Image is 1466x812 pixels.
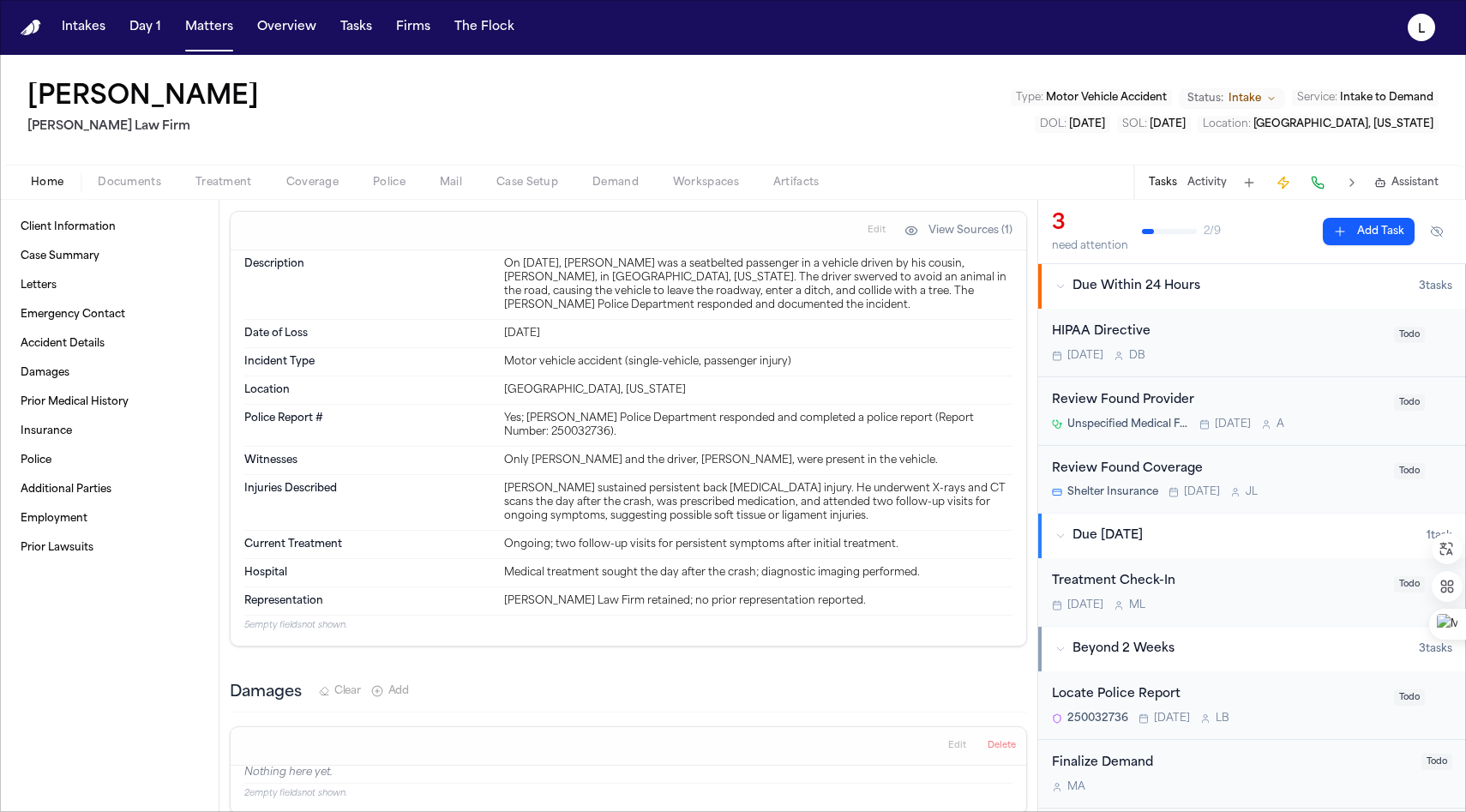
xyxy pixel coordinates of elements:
[504,355,1012,369] div: Motor vehicle accident (single-vehicle, passenger injury)
[1149,176,1177,189] button: Tasks
[673,176,739,189] span: Workspaces
[1204,225,1221,238] span: 2 / 9
[388,684,409,698] span: Add
[1040,119,1066,129] span: DOL :
[1129,349,1145,363] span: D B
[1187,92,1223,105] span: Status:
[1072,278,1200,295] span: Due Within 24 Hours
[862,217,891,244] button: Edit
[1122,119,1147,129] span: SOL :
[592,176,639,189] span: Demand
[504,594,1012,608] div: [PERSON_NAME] Law Firm retained; no prior representation reported.
[1038,309,1466,377] div: Open task: HIPAA Directive
[98,176,161,189] span: Documents
[244,787,1012,800] p: 2 empty fields not shown.
[1052,460,1384,479] div: Review Found Coverage
[1052,685,1384,705] div: Locate Police Report
[1016,93,1043,103] span: Type :
[334,684,361,698] span: Clear
[1052,210,1128,238] div: 3
[14,243,205,270] a: Case Summary
[1187,176,1227,189] button: Activity
[1067,712,1128,725] span: 250032736
[389,12,437,43] button: Firms
[1297,93,1337,103] span: Service :
[440,176,462,189] span: Mail
[14,330,205,358] a: Accident Details
[1246,485,1258,499] span: J L
[448,12,521,43] button: The Flock
[1052,239,1128,253] div: need attention
[1067,485,1158,499] span: Shelter Insurance
[230,681,302,705] h3: Damages
[1323,218,1415,245] button: Add Task
[1052,322,1384,342] div: HIPAA Directive
[123,12,168,43] button: Day 1
[1306,171,1330,195] button: Make a Call
[250,12,323,43] a: Overview
[14,272,205,299] a: Letters
[1394,327,1425,343] span: Todo
[1203,119,1251,129] span: Location :
[982,732,1021,760] button: Delete
[27,82,259,113] button: Edit matter name
[1419,642,1452,656] span: 3 task s
[943,732,971,760] button: Edit
[286,176,339,189] span: Coverage
[1046,93,1167,103] span: Motor Vehicle Accident
[1038,627,1466,671] button: Beyond 2 Weeks3tasks
[14,534,205,562] a: Prior Lawsuits
[244,619,1012,632] p: 5 empty fields not shown.
[896,217,1021,244] button: View Sources (1)
[14,476,205,503] a: Additional Parties
[1184,485,1220,499] span: [DATE]
[244,538,494,551] dt: Current Treatment
[504,454,1012,467] div: Only [PERSON_NAME] and the driver, [PERSON_NAME], were present in the vehicle.
[504,482,1012,523] div: [PERSON_NAME] sustained persistent back [MEDICAL_DATA] injury. He underwent X-rays and CT scans t...
[14,301,205,328] a: Emergency Contact
[504,566,1012,580] div: Medical treatment sought the day after the crash; diagnostic imaging performed.
[27,117,266,137] h2: [PERSON_NAME] Law Firm
[1038,671,1466,740] div: Open task: Locate Police Report
[1067,780,1085,794] span: M A
[1216,712,1229,725] span: L B
[1150,119,1186,129] span: [DATE]
[1129,598,1145,612] span: M L
[1253,119,1433,129] span: [GEOGRAPHIC_DATA], [US_STATE]
[27,82,259,113] h1: [PERSON_NAME]
[1052,754,1411,773] div: Finalize Demand
[244,383,494,397] dt: Location
[1067,598,1103,612] span: [DATE]
[371,684,409,698] button: Add New
[1340,93,1433,103] span: Intake to Demand
[1421,218,1452,245] button: Hide completed tasks (⌘⇧H)
[1052,391,1384,411] div: Review Found Provider
[504,383,1012,397] div: [GEOGRAPHIC_DATA], [US_STATE]
[868,225,886,237] span: Edit
[1038,514,1466,558] button: Due [DATE]1task
[14,388,205,416] a: Prior Medical History
[1154,712,1190,725] span: [DATE]
[244,412,494,439] dt: Police Report #
[948,740,966,752] span: Edit
[1011,89,1172,106] button: Edit Type: Motor Vehicle Accident
[244,327,494,340] dt: Date of Loss
[14,418,205,445] a: Insurance
[1394,463,1425,479] span: Todo
[504,412,1012,439] div: Yes; [PERSON_NAME] Police Department responded and completed a police report (Report Number: 2500...
[244,482,494,523] dt: Injuries Described
[1391,176,1439,189] span: Assistant
[1374,176,1439,189] button: Assistant
[14,447,205,474] a: Police
[1229,92,1261,105] span: Intake
[988,740,1016,752] span: Delete
[55,12,112,43] button: Intakes
[178,12,240,43] button: Matters
[1179,88,1285,109] button: Change status from Intake
[1038,264,1466,309] button: Due Within 24 Hours3tasks
[333,12,379,43] a: Tasks
[244,355,494,369] dt: Incident Type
